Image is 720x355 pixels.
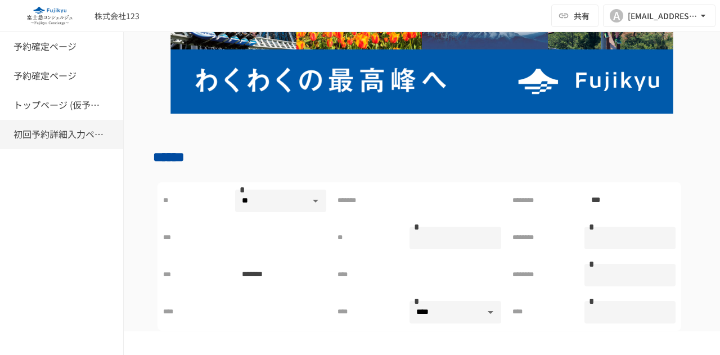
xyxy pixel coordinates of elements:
[551,5,598,27] button: 共有
[13,39,76,54] h6: 予約確定ページ
[13,7,85,25] img: eQeGXtYPV2fEKIA3pizDiVdzO5gJTl2ahLbsPaD2E4R
[628,9,697,23] div: [EMAIL_ADDRESS][DOMAIN_NAME]
[13,98,103,113] h6: トップページ (仮予約一覧)
[610,9,623,23] div: A
[13,69,76,83] h6: 予約確定ページ
[94,10,139,22] div: 株式会社123
[574,10,589,22] span: 共有
[13,127,103,142] h6: 初回予約詳細入力ページ
[603,5,715,27] button: A[EMAIL_ADDRESS][DOMAIN_NAME]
